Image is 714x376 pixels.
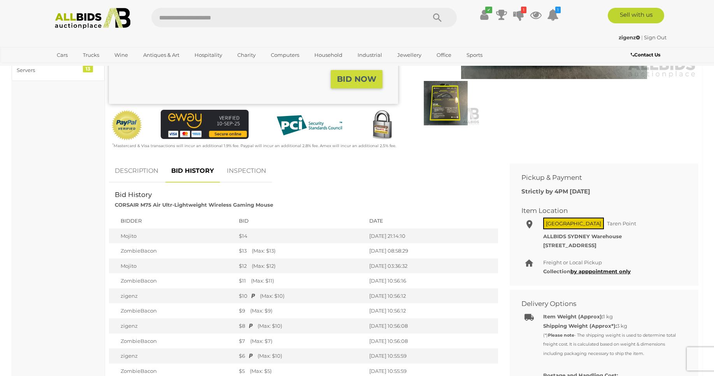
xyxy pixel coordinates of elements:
[605,218,638,228] span: Taren Point
[109,348,235,364] td: zigenz
[521,300,675,307] h2: Delivery Options
[248,248,275,254] span: (Max: $13)
[521,207,675,214] h2: Item Location
[254,353,282,359] span: (Max: $10)
[165,160,220,183] a: BID HISTORY
[221,160,272,183] a: INSPECTION
[248,263,275,269] span: (Max: $12)
[365,213,498,228] th: Date
[239,307,361,315] div: $9
[418,8,457,27] button: Search
[543,313,603,320] b: Item Weight (Approx):
[12,60,105,81] a: Servers 13
[111,110,143,141] img: Official PayPal Seal
[52,49,73,61] a: Cars
[543,322,681,358] div: 3 kg
[365,303,498,318] td: [DATE] 10:56:12
[246,307,272,314] span: (Max: $9)
[239,262,361,270] div: $12
[239,337,361,345] div: $7
[239,277,361,285] div: $11
[239,322,361,330] div: $8
[631,51,662,59] a: Contact Us
[239,352,361,360] div: $6
[543,323,617,329] strong: Shipping Weight (Approx*):
[461,49,488,61] a: Sports
[17,66,81,75] div: Servers
[232,49,261,61] a: Charity
[189,49,227,61] a: Hospitality
[331,70,382,88] button: BID NOW
[631,52,660,58] b: Contact Us
[543,242,596,248] strong: [STREET_ADDRESS]
[548,332,574,338] strong: Please note
[337,74,376,84] strong: BID NOW
[138,49,184,61] a: Antiques & Art
[254,323,282,329] span: (Max: $10)
[239,367,361,375] div: $5
[644,34,667,40] a: Sign Out
[543,218,604,229] span: [GEOGRAPHIC_DATA]
[109,160,164,183] a: DESCRIPTION
[109,318,235,334] td: zigenz
[513,8,525,22] a: 1
[555,7,561,13] i: 1
[270,110,348,141] img: PCI DSS compliant
[109,228,235,244] td: Mojito
[543,268,631,274] b: Collection
[521,188,590,195] b: Strictly by 4PM [DATE]
[309,49,347,61] a: Household
[239,292,361,300] div: $10
[109,273,235,288] td: ZombieBacon
[365,318,498,334] td: [DATE] 10:56:08
[365,348,498,364] td: [DATE] 10:55:59
[543,312,681,321] div: 1 kg
[485,7,492,13] i: ✔
[641,34,643,40] span: |
[161,110,249,139] img: eWAY Payment Gateway
[367,110,398,141] img: Secured by Rapid SSL
[112,143,396,148] small: Mastercard & Visa transactions will incur an additional 1.9% fee. Paypal will incur an additional...
[521,7,526,13] i: 1
[365,273,498,288] td: [DATE] 10:56:16
[392,49,426,61] a: Jewellery
[109,243,235,258] td: ZombieBacon
[239,247,361,255] div: $13
[365,334,498,349] td: [DATE] 10:56:08
[365,243,498,258] td: [DATE] 08:58:29
[412,81,480,125] img: CORSAIR M75 Air Ultr-Lightweight Wireless Gaming Mouse
[353,49,387,61] a: Industrial
[256,293,284,299] span: (Max: $10)
[109,288,235,304] td: zigenz
[115,202,273,208] strong: CORSAIR M75 Air Ultr-Lightweight Wireless Gaming Mouse
[547,8,559,22] a: 1
[247,278,274,284] span: (Max: $11)
[239,232,361,240] div: $14
[619,34,640,40] strong: zigenz
[235,213,365,228] th: Bid
[365,258,498,274] td: [DATE] 03:36:32
[479,8,490,22] a: ✔
[570,268,631,274] a: by apppointment only
[543,233,622,239] strong: ALLBIDS SYDNEY Warehouse
[432,49,456,61] a: Office
[365,288,498,304] td: [DATE] 10:56:12
[543,332,676,356] small: (*) - The shipping weight is used to determine total freight cost. It is calculated based on weig...
[246,338,272,344] span: (Max: $7)
[521,174,675,181] h2: Pickup & Payment
[109,303,235,318] td: ZombieBacon
[51,8,135,29] img: Allbids.com.au
[52,61,117,74] a: [GEOGRAPHIC_DATA]
[109,49,133,61] a: Wine
[78,49,104,61] a: Trucks
[365,228,498,244] td: [DATE] 21:14:10
[109,258,235,274] td: Mojito
[266,49,304,61] a: Computers
[608,8,664,23] a: Sell with us
[246,368,272,374] span: (Max: $5)
[109,334,235,349] td: ZombieBacon
[109,213,235,228] th: Bidder
[83,65,93,72] div: 13
[543,259,602,265] span: Freight or Local Pickup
